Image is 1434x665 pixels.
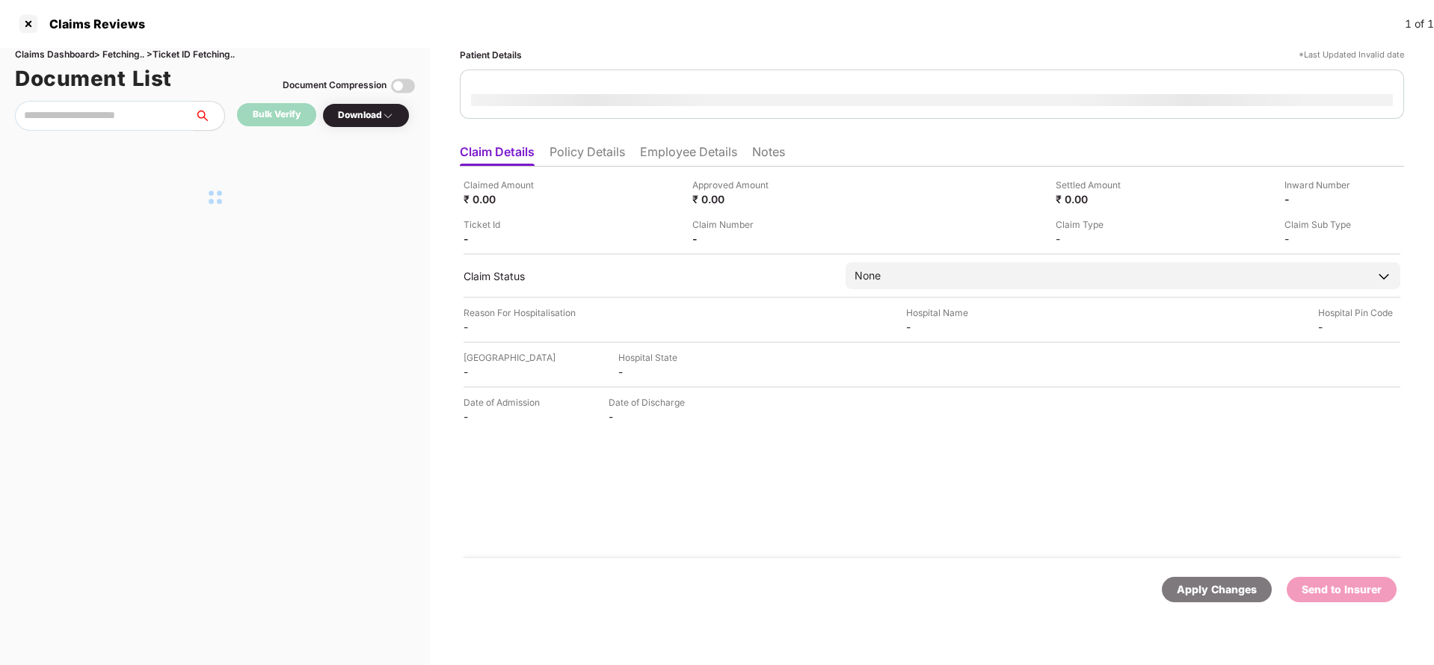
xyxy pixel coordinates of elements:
[1284,192,1367,206] div: -
[618,365,701,379] div: -
[1376,269,1391,284] img: downArrowIcon
[752,144,785,166] li: Notes
[692,232,775,246] div: -
[338,108,394,123] div: Download
[1056,192,1138,206] div: ₹ 0.00
[618,350,701,365] div: Hospital State
[1318,320,1400,334] div: -
[464,409,546,424] div: -
[464,217,546,232] div: Ticket Id
[460,48,522,62] div: Patient Details
[382,110,394,122] img: svg+xml;base64,PHN2ZyBpZD0iRHJvcGRvd24tMzJ4MzIiIHhtbG5zPSJodHRwOi8vd3d3LnczLm9yZy8yMDAwL3N2ZyIgd2...
[460,144,535,166] li: Claim Details
[464,395,546,409] div: Date of Admission
[1299,48,1404,62] div: *Last Updated Invalid date
[194,101,225,131] button: search
[1177,581,1257,598] div: Apply Changes
[283,78,387,93] div: Document Compression
[391,74,415,98] img: svg+xml;base64,PHN2ZyBpZD0iVG9nZ2xlLTMyeDMyIiB4bWxucz0iaHR0cDovL3d3dy53My5vcmcvMjAwMC9zdmciIHdpZH...
[1284,232,1367,246] div: -
[1056,232,1138,246] div: -
[1284,178,1367,192] div: Inward Number
[15,48,415,62] div: Claims Dashboard > Fetching.. > Ticket ID Fetching..
[464,306,576,320] div: Reason For Hospitalisation
[609,395,691,409] div: Date of Discharge
[1056,217,1138,232] div: Claim Type
[464,365,546,379] div: -
[464,178,546,192] div: Claimed Amount
[464,232,546,246] div: -
[1302,581,1382,598] div: Send to Insurer
[609,409,691,424] div: -
[692,217,775,232] div: Claim Number
[15,62,172,95] h1: Document List
[906,306,988,320] div: Hospital Name
[640,144,737,166] li: Employee Details
[906,320,988,334] div: -
[1318,306,1400,320] div: Hospital Pin Code
[1056,178,1138,192] div: Settled Amount
[692,192,775,206] div: ₹ 0.00
[464,192,546,206] div: ₹ 0.00
[464,350,556,365] div: [GEOGRAPHIC_DATA]
[1405,16,1434,32] div: 1 of 1
[40,16,145,31] div: Claims Reviews
[855,267,881,284] div: None
[550,144,625,166] li: Policy Details
[692,178,775,192] div: Approved Amount
[464,269,831,283] div: Claim Status
[253,108,301,122] div: Bulk Verify
[194,110,224,122] span: search
[464,320,546,334] div: -
[1284,217,1367,232] div: Claim Sub Type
